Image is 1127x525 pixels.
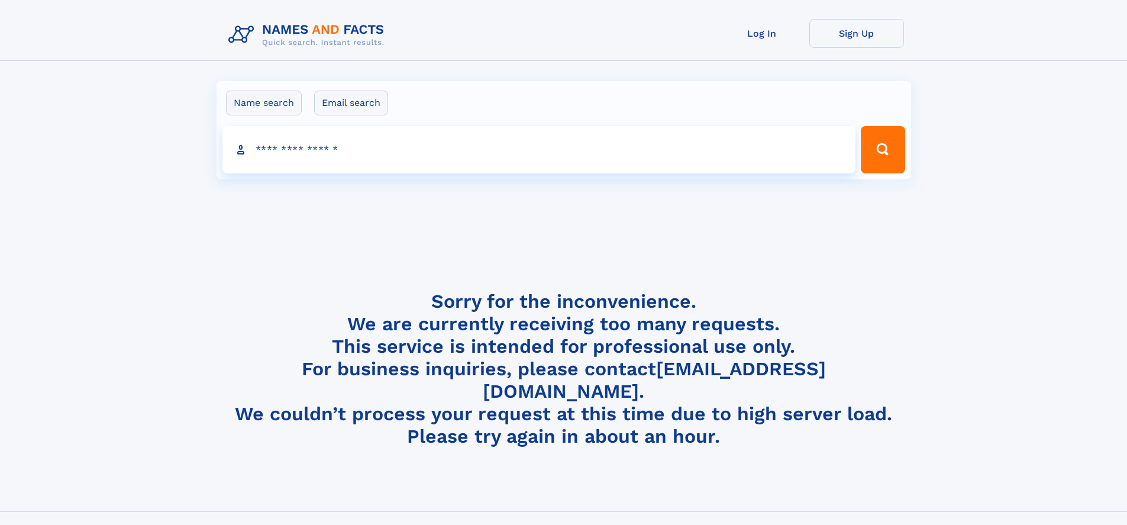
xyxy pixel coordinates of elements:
[861,126,905,173] button: Search Button
[809,19,904,48] a: Sign Up
[226,91,302,115] label: Name search
[715,19,809,48] a: Log In
[224,290,904,448] h4: Sorry for the inconvenience. We are currently receiving too many requests. This service is intend...
[483,357,826,402] a: [EMAIL_ADDRESS][DOMAIN_NAME]
[224,19,394,51] img: Logo Names and Facts
[222,126,856,173] input: search input
[314,91,388,115] label: Email search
